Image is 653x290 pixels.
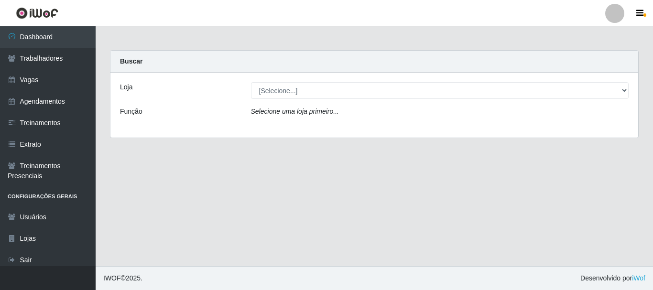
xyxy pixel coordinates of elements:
label: Função [120,107,142,117]
span: IWOF [103,274,121,282]
label: Loja [120,82,132,92]
span: Desenvolvido por [580,273,645,283]
a: iWof [632,274,645,282]
span: © 2025 . [103,273,142,283]
strong: Buscar [120,57,142,65]
img: CoreUI Logo [16,7,58,19]
i: Selecione uma loja primeiro... [251,107,339,115]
